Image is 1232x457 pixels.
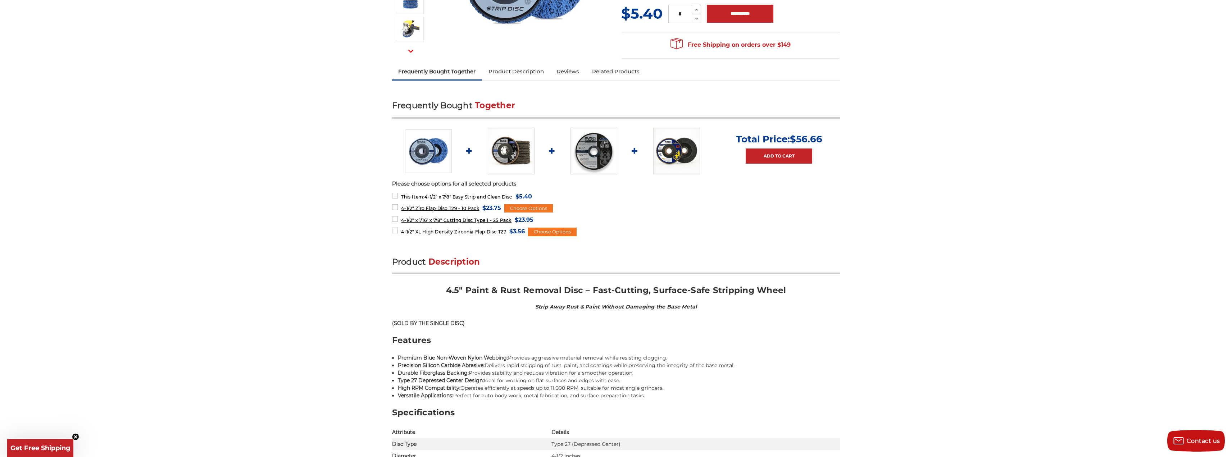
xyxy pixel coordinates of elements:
td: Type 27 (Depressed Center) [551,438,840,450]
span: 4-1/2" x 7/8" Easy Strip and Clean Disc [401,194,512,200]
span: Contact us [1187,438,1220,444]
span: $3.56 [509,227,525,236]
span: Get Free Shipping [10,444,71,452]
span: Frequently Bought [392,100,472,110]
li: Perfect for auto body work, metal fabrication, and surface preparation tasks. [398,392,840,399]
img: 4-1/2" x 7/8" Easy Strip and Clean Disc [401,20,419,38]
span: $5.40 [621,5,663,22]
li: Provides aggressive material removal while resisting clogging. [398,354,840,362]
div: Get Free ShippingClose teaser [7,439,73,457]
span: $23.75 [482,203,501,213]
li: Ideal for working on flat surfaces and edges with ease. [398,377,840,384]
a: Product Description [482,64,550,79]
h3: Specifications [392,407,840,423]
li: Operates efficiently at speeds up to 11,000 RPM, suitable for most angle grinders. [398,384,840,392]
div: Choose Options [528,228,577,236]
strong: Durable Fiberglass Backing: [398,370,469,376]
span: Description [428,257,480,267]
h3: Features [392,335,840,351]
h4: Strip Away Rust & Paint Without Damaging the Base Metal [392,303,840,311]
strong: Disc Type [392,441,417,447]
span: $5.40 [515,192,532,201]
li: Provides stability and reduces vibration for a smoother operation. [398,369,840,377]
strong: This Item: [401,194,424,200]
h2: 4.5" Paint & Rust Removal Disc – Fast-Cutting, Surface-Safe Stripping Wheel [392,285,840,301]
strong: Attribute [392,429,415,435]
span: 4-1/2" x 1/16" x 7/8" Cutting Disc Type 1 - 25 Pack [401,218,512,223]
img: 4-1/2" x 7/8" Easy Strip and Clean Disc [405,129,452,173]
span: 4-1/2" Zirc Flap Disc T29 - 10 Pack [401,206,479,211]
p: Please choose options for all selected products [392,180,840,188]
button: Next [402,44,419,59]
strong: Versatile Applications: [398,392,453,399]
strong: High RPM Compatibility: [398,385,460,391]
strong: Details [551,429,569,435]
span: Product [392,257,426,267]
a: Add to Cart [746,148,812,164]
li: Delivers rapid stripping of rust, paint, and coatings while preserving the integrity of the base ... [398,362,840,369]
span: Free Shipping on orders over $149 [670,38,791,52]
strong: Premium Blue Non-Woven Nylon Webbing: [398,355,508,361]
p: Total Price: [736,133,822,145]
span: $56.66 [790,133,822,145]
span: $23.95 [515,215,533,225]
span: Together [475,100,515,110]
div: Choose Options [504,204,553,213]
a: Reviews [550,64,586,79]
button: Contact us [1167,430,1225,452]
strong: (SOLD BY THE SINGLE DISC) [392,320,465,326]
button: Close teaser [72,433,79,440]
a: Related Products [586,64,646,79]
a: Frequently Bought Together [392,64,482,79]
span: 4-1/2" XL High Density Zirconia Flap Disc T27 [401,229,506,234]
strong: Type 27 Depressed Center Design: [398,377,484,384]
strong: Precision Silicon Carbide Abrasive: [398,362,485,369]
